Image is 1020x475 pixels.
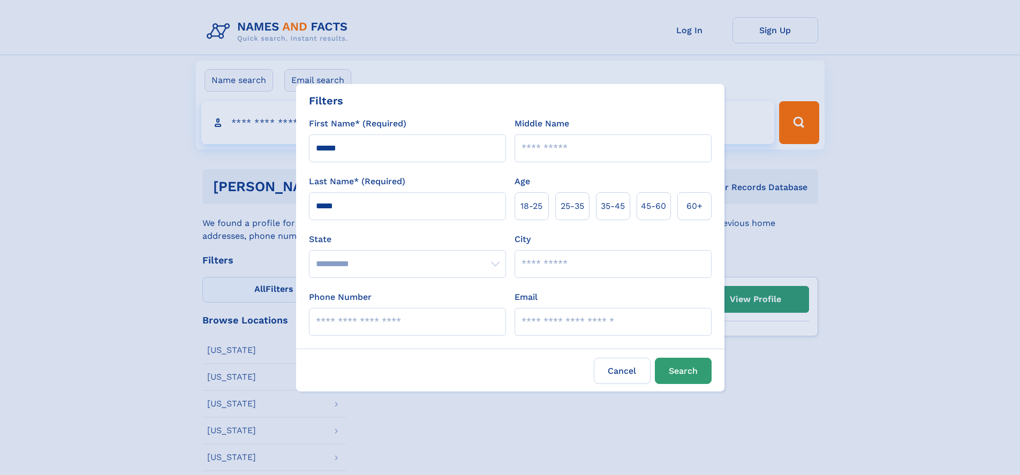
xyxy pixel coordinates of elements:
label: First Name* (Required) [309,117,406,130]
span: 18‑25 [520,200,542,213]
div: Filters [309,93,343,109]
label: State [309,233,506,246]
label: Middle Name [515,117,569,130]
label: City [515,233,531,246]
label: Email [515,291,538,304]
label: Cancel [594,358,651,384]
span: 45‑60 [641,200,666,213]
label: Phone Number [309,291,372,304]
span: 60+ [686,200,702,213]
span: 35‑45 [601,200,625,213]
span: 25‑35 [561,200,584,213]
label: Last Name* (Required) [309,175,405,188]
label: Age [515,175,530,188]
button: Search [655,358,712,384]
